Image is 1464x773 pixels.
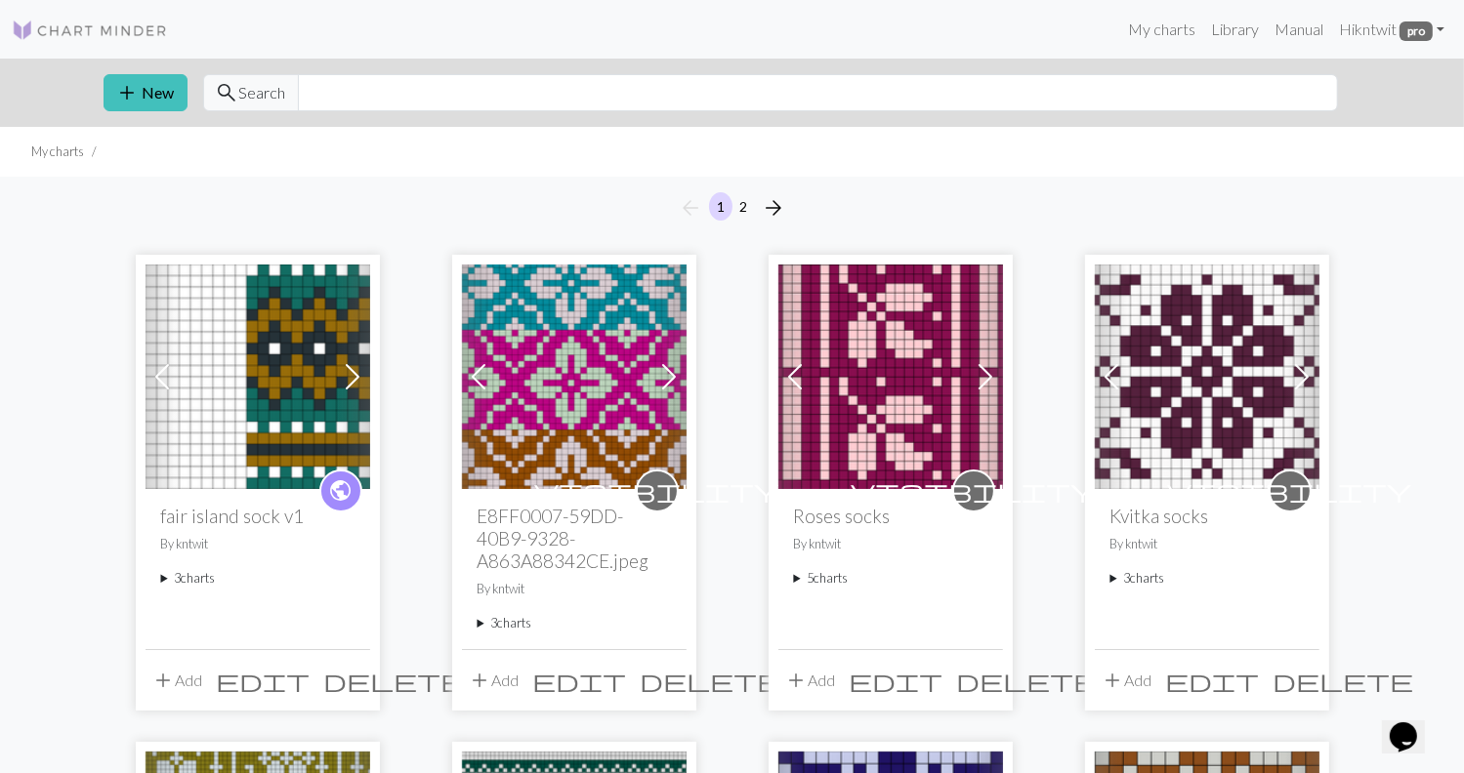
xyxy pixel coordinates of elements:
a: Hikntwit pro [1331,10,1452,49]
a: Kvitka socks [1095,365,1319,384]
span: visibility [852,475,1096,506]
a: Manual [1267,10,1331,49]
img: Kvitka socks [1095,264,1319,489]
a: public [319,469,362,512]
button: 2 [732,192,755,221]
i: private [1168,471,1412,510]
span: Search [239,81,286,104]
span: edit [1166,667,1260,694]
button: Next [754,192,793,224]
i: Edit [850,669,943,692]
span: edit [850,667,943,694]
p: By kntwit [794,535,987,553]
nav: Page navigation [671,192,793,224]
button: Delete [1267,662,1421,699]
a: My charts [1120,10,1203,49]
button: Add [778,662,843,699]
button: Add [1095,662,1159,699]
span: edit [533,667,627,694]
a: fair island sock v1 [146,365,370,384]
span: delete [324,667,465,694]
i: private [535,471,779,510]
a: Roses back of leg 39 sts [778,365,1003,384]
i: private [852,471,1096,510]
span: add [785,667,809,694]
h2: Kvitka socks [1110,505,1304,527]
span: add [152,667,176,694]
button: Edit [526,662,634,699]
span: visibility [1168,475,1412,506]
i: Edit [1166,669,1260,692]
i: Next [762,196,785,220]
p: By kntwit [1110,535,1304,553]
h2: Roses socks [794,505,987,527]
span: delete [641,667,781,694]
button: 1 [709,192,732,221]
img: fair island sock v1 [146,264,370,489]
span: add [469,667,492,694]
summary: 3charts [478,614,671,632]
summary: 5charts [794,569,987,588]
span: delete [957,667,1098,694]
i: public [328,471,353,510]
span: delete [1274,667,1414,694]
span: add [116,79,140,106]
h2: E8FF0007-59DD-40B9-9328-A863A88342CE.jpeg [478,505,671,572]
h2: fair island sock v1 [161,505,355,527]
button: Edit [1159,662,1267,699]
li: My charts [31,142,84,161]
img: Logo [12,19,168,42]
span: add [1102,667,1125,694]
button: Edit [210,662,317,699]
button: Delete [950,662,1105,699]
img: Roses back of leg 39 sts [778,264,1003,489]
span: public [328,475,353,506]
p: By kntwit [161,535,355,553]
span: search [216,79,239,106]
button: Add [462,662,526,699]
p: By kntwit [478,580,671,598]
button: Delete [634,662,788,699]
i: Edit [533,669,627,692]
button: Edit [843,662,950,699]
button: Delete [317,662,472,699]
a: Eedit flower 72sts [462,365,687,384]
iframe: chat widget [1382,695,1444,753]
i: Edit [217,669,311,692]
button: New [104,74,188,111]
button: Add [146,662,210,699]
span: edit [217,667,311,694]
summary: 3charts [161,569,355,588]
span: pro [1400,21,1433,41]
span: arrow_forward [762,194,785,222]
img: Eedit flower 72sts [462,264,687,489]
a: Library [1203,10,1267,49]
summary: 3charts [1110,569,1304,588]
span: visibility [535,475,779,506]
